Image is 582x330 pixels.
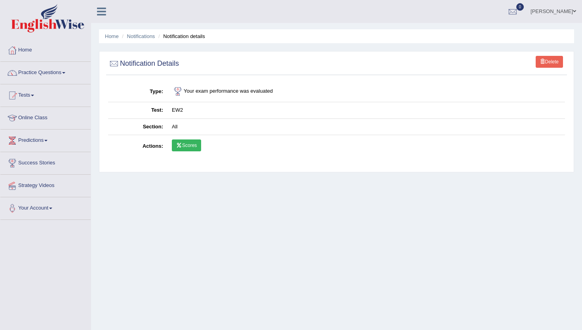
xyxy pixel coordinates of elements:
[108,135,167,158] th: Actions
[536,56,563,68] a: Delete
[0,107,91,127] a: Online Class
[0,175,91,195] a: Strategy Videos
[108,118,167,135] th: Section
[0,197,91,217] a: Your Account
[0,152,91,172] a: Success Stories
[108,81,167,102] th: Type
[0,130,91,149] a: Predictions
[167,81,565,102] td: Your exam performance was evaluated
[108,102,167,119] th: Test
[127,33,155,39] a: Notifications
[105,33,119,39] a: Home
[108,58,179,70] h2: Notification Details
[167,102,565,119] td: EW2
[0,84,91,104] a: Tests
[167,118,565,135] td: All
[516,3,524,11] span: 0
[0,62,91,82] a: Practice Questions
[172,139,201,151] a: Scores
[156,32,205,40] li: Notification details
[0,39,91,59] a: Home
